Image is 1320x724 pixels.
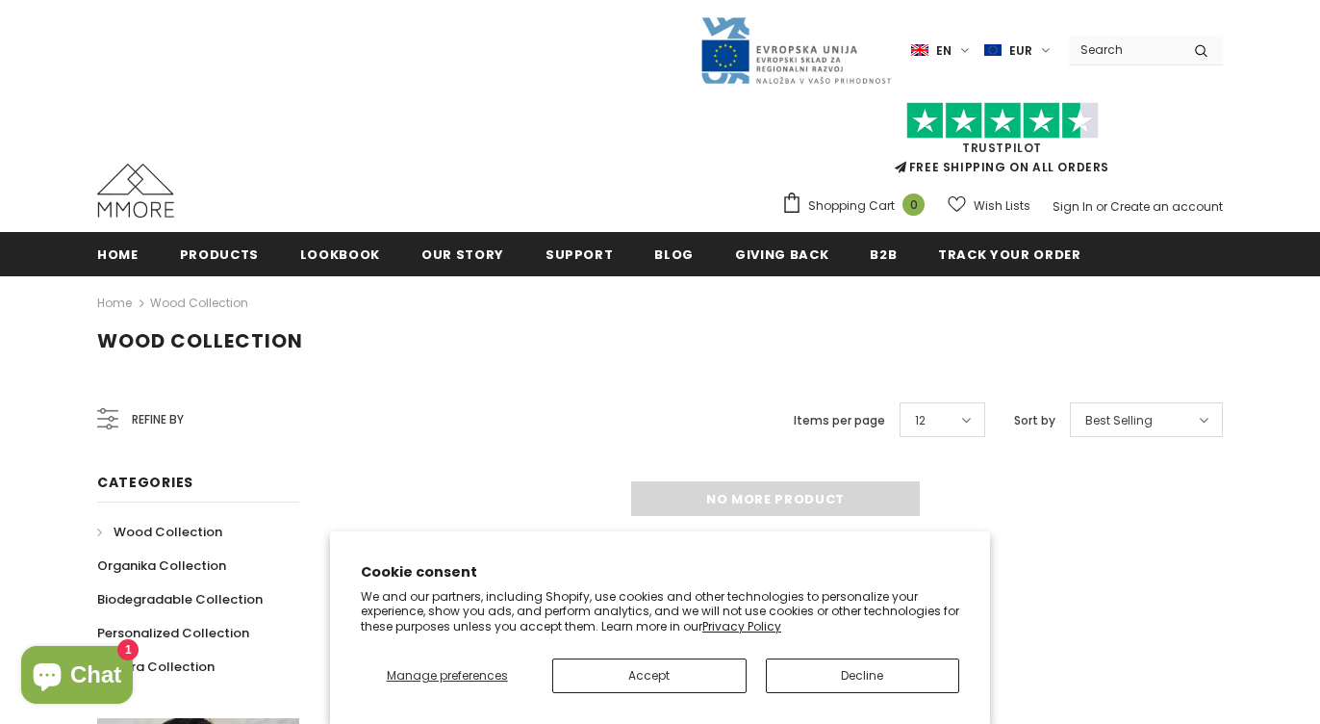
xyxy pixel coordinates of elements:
[794,411,885,430] label: Items per page
[962,140,1042,156] a: Trustpilot
[1096,198,1107,215] span: or
[974,196,1030,216] span: Wish Lists
[97,327,303,354] span: Wood Collection
[180,246,259,264] span: Products
[936,41,952,61] span: en
[97,515,222,549] a: Wood Collection
[546,232,614,275] a: support
[97,616,249,650] a: Personalized Collection
[938,246,1080,264] span: Track your order
[699,15,892,86] img: Javni Razpis
[654,232,694,275] a: Blog
[97,232,139,275] a: Home
[421,246,504,264] span: Our Story
[870,232,897,275] a: B2B
[97,582,263,616] a: Biodegradable Collection
[97,650,215,684] a: Chakra Collection
[735,232,828,275] a: Giving back
[97,164,174,218] img: MMORE Cases
[361,659,533,693] button: Manage preferences
[902,194,925,216] span: 0
[911,42,928,59] img: i-lang-1.png
[546,246,614,264] span: support
[387,667,508,684] span: Manage preferences
[938,232,1080,275] a: Track your order
[97,549,226,582] a: Organika Collection
[1053,198,1093,215] a: Sign In
[699,41,892,58] a: Javni Razpis
[97,658,215,676] span: Chakra Collection
[97,556,226,575] span: Organika Collection
[766,659,959,693] button: Decline
[97,246,139,264] span: Home
[1110,198,1223,215] a: Create an account
[808,196,895,216] span: Shopping Cart
[1069,36,1180,64] input: Search Site
[300,232,380,275] a: Lookbook
[735,246,828,264] span: Giving back
[97,473,193,492] span: Categories
[15,646,139,709] inbox-online-store-chat: Shopify online store chat
[132,409,184,430] span: Refine by
[552,659,746,693] button: Accept
[180,232,259,275] a: Products
[97,590,263,608] span: Biodegradable Collection
[870,246,897,264] span: B2B
[1009,41,1032,61] span: EUR
[781,111,1223,175] span: FREE SHIPPING ON ALL ORDERS
[915,411,926,430] span: 12
[150,295,248,311] a: Wood Collection
[114,523,222,541] span: Wood Collection
[906,102,1099,140] img: Trust Pilot Stars
[1085,411,1153,430] span: Best Selling
[97,624,249,642] span: Personalized Collection
[948,189,1030,222] a: Wish Lists
[361,562,959,582] h2: Cookie consent
[97,292,132,315] a: Home
[300,246,380,264] span: Lookbook
[421,232,504,275] a: Our Story
[654,246,694,264] span: Blog
[781,192,934,220] a: Shopping Cart 0
[702,618,781,634] a: Privacy Policy
[1014,411,1055,430] label: Sort by
[361,589,959,634] p: We and our partners, including Shopify, use cookies and other technologies to personalize your ex...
